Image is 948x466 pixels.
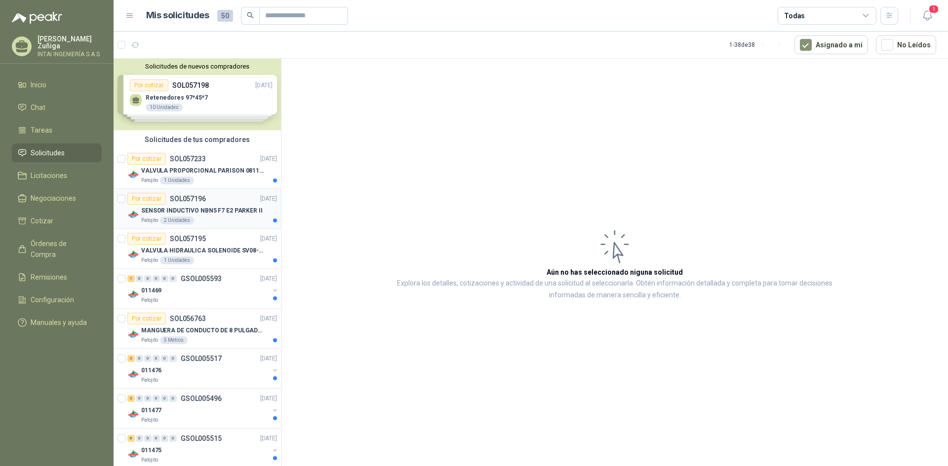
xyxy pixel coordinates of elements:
[170,195,206,202] p: SOL057196
[136,395,143,402] div: 0
[169,275,177,282] div: 0
[141,256,158,264] p: Patojito
[181,435,222,442] p: GSOL005515
[127,193,166,205] div: Por cotizar
[127,368,139,380] img: Company Logo
[127,353,279,384] a: 3 0 0 0 0 0 GSOL005517[DATE] Company Logo011476Patojito
[169,355,177,362] div: 0
[127,448,139,460] img: Company Logo
[161,355,168,362] div: 0
[114,130,281,149] div: Solicitudes de tus compradores
[127,275,135,282] div: 1
[127,313,166,324] div: Por cotizar
[141,446,161,455] p: 011475
[141,406,161,415] p: 011477
[31,125,52,136] span: Tareas
[127,273,279,304] a: 1 0 0 0 0 0 GSOL005593[DATE] Company Logo011469Patojito
[136,435,143,442] div: 0
[141,336,158,344] p: Patojito
[170,235,206,242] p: SOL057195
[141,166,264,176] p: VALVULA PROPORCIONAL PARISON 0811404612 / 4WRPEH6C4 REXROTH
[127,408,139,420] img: Company Logo
[31,102,45,113] span: Chat
[127,288,139,300] img: Company Logo
[153,355,160,362] div: 0
[141,246,264,255] p: VALVULA HIDRAULICA SOLENOIDE SV08-20
[12,268,102,287] a: Remisiones
[144,275,152,282] div: 0
[141,177,158,184] p: Patojito
[31,294,74,305] span: Configuración
[12,166,102,185] a: Licitaciones
[153,435,160,442] div: 0
[181,395,222,402] p: GSOL005496
[118,63,277,70] button: Solicitudes de nuevos compradores
[114,149,281,189] a: Por cotizarSOL057233[DATE] Company LogoVALVULA PROPORCIONAL PARISON 0811404612 / 4WRPEH6C4 REXROT...
[547,267,683,278] h3: Aún no has seleccionado niguna solicitud
[794,36,868,54] button: Asignado a mi
[160,216,194,224] div: 2 Unidades
[127,432,279,464] a: 6 0 0 0 0 0 GSOL005515[DATE] Company Logo011475Patojito
[114,229,281,269] a: Por cotizarSOL057195[DATE] Company LogoVALVULA HIDRAULICA SOLENOIDE SV08-20Patojito1 Unidades
[12,189,102,208] a: Negociaciones
[141,296,158,304] p: Patojito
[170,315,206,322] p: SOL056763
[260,314,277,323] p: [DATE]
[141,326,264,335] p: MANGUERA DE CONDUCTO DE 8 PULGADAS DE ALAMBRE DE ACERO PU
[141,206,263,215] p: SENSOR INDUCTIVO NBN5 F7 E2 PARKER II
[217,10,233,22] span: 50
[876,36,936,54] button: No Leídos
[31,317,87,328] span: Manuales y ayuda
[146,8,209,23] h1: Mis solicitudes
[928,4,939,14] span: 1
[160,177,194,184] div: 1 Unidades
[161,395,168,402] div: 0
[144,355,152,362] div: 0
[144,435,152,442] div: 0
[12,234,102,264] a: Órdenes de Compra
[12,98,102,117] a: Chat
[31,170,67,181] span: Licitaciones
[127,355,135,362] div: 3
[169,395,177,402] div: 0
[127,393,279,424] a: 3 0 0 0 0 0 GSOL005496[DATE] Company Logo011477Patojito
[160,256,194,264] div: 1 Unidades
[918,7,936,25] button: 1
[127,249,139,260] img: Company Logo
[141,376,158,384] p: Patojito
[12,290,102,309] a: Configuración
[38,36,102,49] p: [PERSON_NAME] Zuñiga
[784,10,805,21] div: Todas
[127,169,139,180] img: Company Logo
[136,275,143,282] div: 0
[161,435,168,442] div: 0
[144,395,152,402] div: 0
[114,59,281,130] div: Solicitudes de nuevos compradoresPor cotizarSOL057198[DATE] Retenedores 97*45*710 UnidadesPor cot...
[127,153,166,165] div: Por cotizar
[260,434,277,443] p: [DATE]
[169,435,177,442] div: 0
[153,275,160,282] div: 0
[141,456,158,464] p: Patojito
[12,212,102,230] a: Cotizar
[31,79,46,90] span: Inicio
[114,309,281,349] a: Por cotizarSOL056763[DATE] Company LogoMANGUERA DE CONDUCTO DE 8 PULGADAS DE ALAMBRE DE ACERO PUP...
[31,272,67,283] span: Remisiones
[141,216,158,224] p: Patojito
[153,395,160,402] div: 0
[260,154,277,164] p: [DATE]
[141,366,161,375] p: 011476
[127,395,135,402] div: 3
[31,215,53,226] span: Cotizar
[380,278,849,301] p: Explora los detalles, cotizaciones y actividad de una solicitud al seleccionarla. Obtén informaci...
[31,238,92,260] span: Órdenes de Compra
[31,147,65,158] span: Solicitudes
[141,416,158,424] p: Patojito
[160,336,188,344] div: 5 Metros
[161,275,168,282] div: 0
[12,75,102,94] a: Inicio
[12,313,102,332] a: Manuales y ayuda
[170,155,206,162] p: SOL057233
[38,51,102,57] p: INTAI INGENIERÍA S.A.S
[141,286,161,295] p: 011469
